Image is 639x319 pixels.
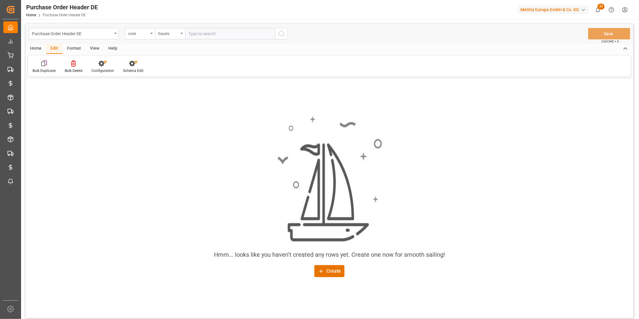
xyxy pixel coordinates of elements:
[601,39,619,44] span: Ctrl/CMD + S
[32,68,56,73] div: Bulk Duplicate
[26,3,98,12] div: Purchase Order Header DE
[123,68,144,73] div: Schema Edit
[32,29,112,37] div: Purchase Order Header DE
[518,4,591,15] button: Melitta Europa GmbH & Co. KG
[128,29,149,36] div: code
[185,28,275,39] input: Type to search
[26,13,36,17] a: Home
[158,29,179,36] div: Equals
[214,250,445,259] div: Hmm... looks like you haven't created any rows yet. Create one now for smooth sailing!
[318,268,341,275] div: Create
[29,28,119,39] button: open menu
[597,4,605,10] span: 23
[63,44,85,54] div: Format
[314,265,344,277] button: Create
[46,44,63,54] div: Edit
[277,115,382,243] img: smooth_sailing.jpeg
[155,28,185,39] button: open menu
[91,68,114,73] div: Configuration
[26,44,46,54] div: Home
[275,28,288,39] button: search button
[605,3,618,17] button: Help Center
[518,5,589,14] div: Melitta Europa GmbH & Co. KG
[65,68,82,73] div: Bulk Delete
[591,3,605,17] button: show 23 new notifications
[85,44,104,54] div: View
[588,28,630,39] button: Save
[125,28,155,39] button: open menu
[104,44,122,54] div: Help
